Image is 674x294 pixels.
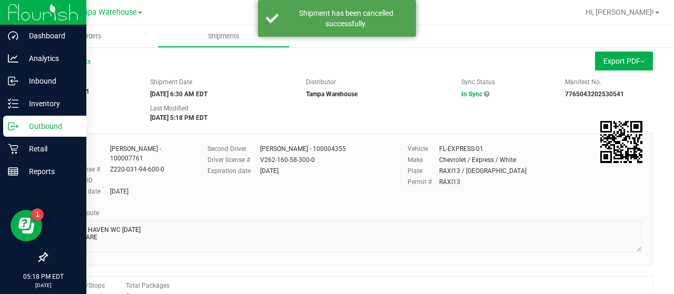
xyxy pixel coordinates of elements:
[595,52,653,70] button: Export PDF
[5,281,82,289] p: [DATE]
[565,77,601,87] label: Manifest No.
[157,25,290,47] a: Shipments
[8,76,18,86] inline-svg: Inbound
[207,155,260,165] label: Driver license #
[284,8,408,29] div: Shipment has been cancelled successfully.
[150,77,192,87] label: Shipment Date
[73,8,137,17] span: Tampa Warehouse
[260,166,279,176] div: [DATE]
[439,155,516,165] div: Chevrolet / Express / White
[18,143,82,155] p: Retail
[439,166,527,176] div: RAXI13 / [GEOGRAPHIC_DATA]
[8,98,18,109] inline-svg: Inventory
[67,32,116,41] span: Orders
[18,52,82,65] p: Analytics
[565,90,624,98] strong: 7765043202530541
[110,165,164,174] div: Z220-031-94-600-0
[260,155,315,165] div: V262-160-58-300-0
[18,75,82,87] p: Inbound
[408,155,439,165] label: Make
[600,121,642,163] qrcode: 20250919-021
[25,25,157,47] a: Orders
[603,57,645,65] span: Export PDF
[11,210,42,241] iframe: Resource center
[8,31,18,41] inline-svg: Dashboard
[31,208,44,221] iframe: Resource center unread badge
[194,32,254,41] span: Shipments
[18,165,82,178] p: Reports
[126,282,170,289] span: Total Packages
[18,97,82,110] p: Inventory
[8,121,18,131] inline-svg: Outbound
[5,272,82,281] p: 05:18 PM EDT
[8,144,18,154] inline-svg: Retail
[110,144,192,163] div: [PERSON_NAME] - 100007761
[408,177,439,187] label: Permit #
[46,77,134,87] span: Shipment #
[439,144,483,154] div: FL-EXPRESS-01
[8,53,18,64] inline-svg: Analytics
[150,90,207,98] strong: [DATE] 6:30 AM EDT
[150,114,207,121] strong: [DATE] 5:18 PM EDT
[408,144,439,154] label: Vehicle
[110,187,128,196] div: [DATE]
[207,144,260,154] label: Second Driver
[207,166,260,176] label: Expiration date
[18,29,82,42] p: Dashboard
[461,90,482,98] span: In Sync
[461,77,495,87] label: Sync Status
[600,121,642,163] img: Scan me!
[408,166,439,176] label: Plate
[306,77,336,87] label: Distributor
[439,177,460,187] div: RAXI13
[586,8,654,16] span: Hi, [PERSON_NAME]!
[150,104,189,113] label: Last Modified
[18,120,82,133] p: Outbound
[306,90,358,98] strong: Tampa Warehouse
[8,166,18,177] inline-svg: Reports
[260,144,346,154] div: [PERSON_NAME] - 100004355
